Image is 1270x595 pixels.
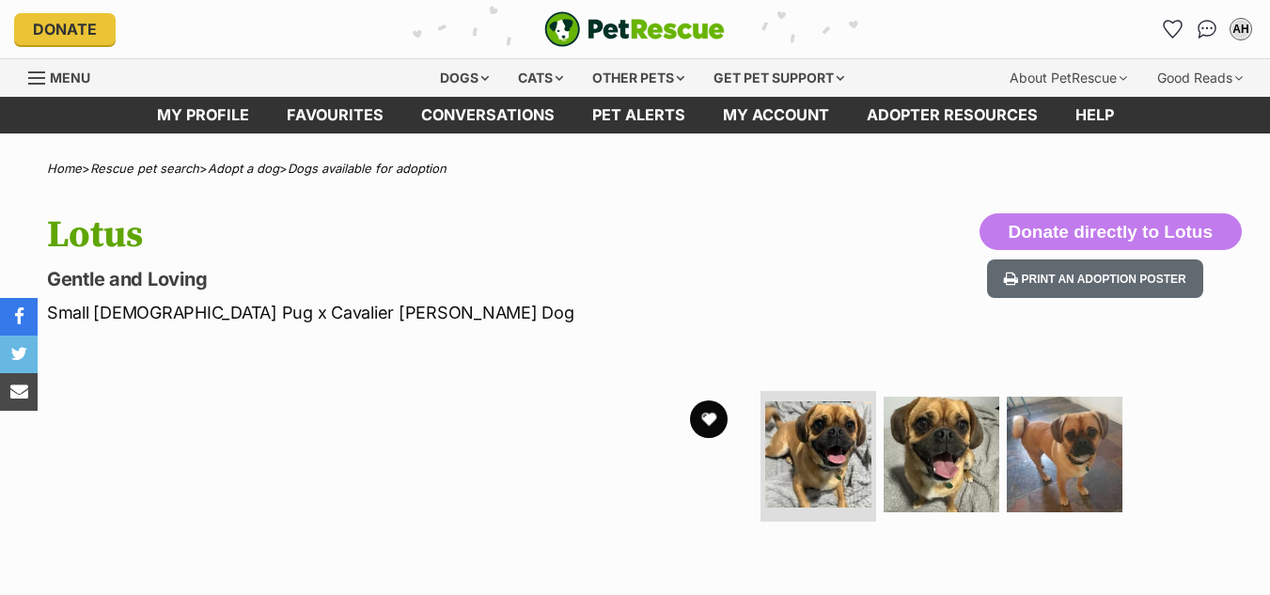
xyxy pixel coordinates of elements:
[1226,14,1256,44] button: My account
[848,97,1057,133] a: Adopter resources
[47,213,776,257] h1: Lotus
[288,161,447,176] a: Dogs available for adoption
[1007,397,1122,512] img: Photo of Lotus
[996,59,1140,97] div: About PetRescue
[980,213,1242,251] button: Donate directly to Lotus
[690,400,728,438] button: favourite
[1158,14,1256,44] ul: Account quick links
[884,397,999,512] img: Photo of Lotus
[1057,97,1133,133] a: Help
[1231,20,1250,39] div: AH
[47,300,776,325] p: Small [DEMOGRAPHIC_DATA] Pug x Cavalier [PERSON_NAME] Dog
[47,161,82,176] a: Home
[14,13,116,45] a: Donate
[544,11,725,47] a: PetRescue
[427,59,502,97] div: Dogs
[90,161,199,176] a: Rescue pet search
[138,97,268,133] a: My profile
[1198,20,1217,39] img: chat-41dd97257d64d25036548639549fe6c8038ab92f7586957e7f3b1b290dea8141.svg
[544,11,725,47] img: logo-e224e6f780fb5917bec1dbf3a21bbac754714ae5b6737aabdf751b685950b380.svg
[579,59,698,97] div: Other pets
[704,97,848,133] a: My account
[1144,59,1256,97] div: Good Reads
[402,97,573,133] a: conversations
[573,97,704,133] a: Pet alerts
[50,70,90,86] span: Menu
[700,59,857,97] div: Get pet support
[1158,14,1188,44] a: Favourites
[987,259,1203,298] button: Print an adoption poster
[505,59,576,97] div: Cats
[765,401,871,508] img: Photo of Lotus
[28,59,103,93] a: Menu
[208,161,279,176] a: Adopt a dog
[1192,14,1222,44] a: Conversations
[47,266,776,292] p: Gentle and Loving
[268,97,402,133] a: Favourites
